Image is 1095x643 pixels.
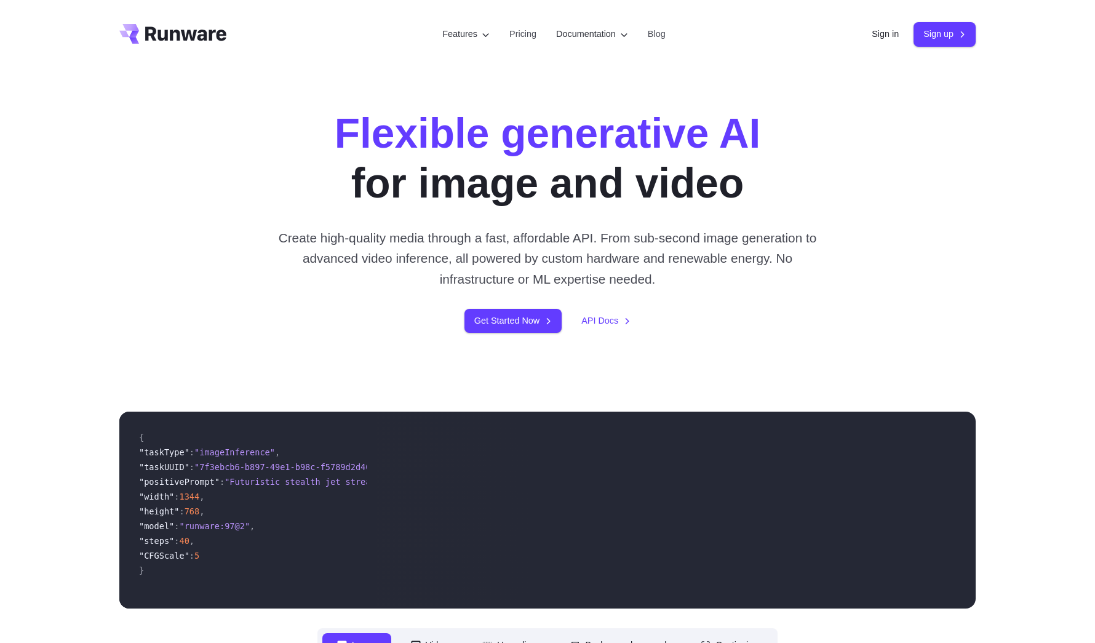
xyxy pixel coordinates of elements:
span: : [174,492,179,501]
span: : [189,462,194,472]
a: Pricing [509,27,536,41]
span: "model" [139,521,174,531]
span: "taskUUID" [139,462,189,472]
span: "imageInference" [194,447,275,457]
a: Sign up [914,22,976,46]
span: : [189,551,194,561]
span: , [250,521,255,531]
p: Create high-quality media through a fast, affordable API. From sub-second image generation to adv... [274,228,822,289]
h1: for image and video [335,108,760,208]
span: "steps" [139,536,174,546]
span: 1344 [179,492,199,501]
span: "width" [139,492,174,501]
strong: Flexible generative AI [335,110,760,156]
span: 5 [194,551,199,561]
a: Go to / [119,24,226,44]
span: "taskType" [139,447,189,457]
span: "height" [139,506,179,516]
span: "runware:97@2" [179,521,250,531]
span: 40 [179,536,189,546]
span: : [174,536,179,546]
label: Documentation [556,27,628,41]
span: , [199,492,204,501]
span: "positivePrompt" [139,477,220,487]
span: , [275,447,280,457]
a: Get Started Now [464,309,562,333]
span: 768 [185,506,200,516]
span: "7f3ebcb6-b897-49e1-b98c-f5789d2d40d7" [194,462,386,472]
span: { [139,433,144,442]
label: Features [442,27,490,41]
span: , [199,506,204,516]
span: : [220,477,225,487]
span: : [189,447,194,457]
a: Blog [648,27,666,41]
span: } [139,565,144,575]
a: API Docs [581,314,631,328]
span: , [189,536,194,546]
span: : [179,506,184,516]
a: Sign in [872,27,899,41]
span: : [174,521,179,531]
span: "CFGScale" [139,551,189,561]
span: "Futuristic stealth jet streaking through a neon-lit cityscape with glowing purple exhaust" [225,477,683,487]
